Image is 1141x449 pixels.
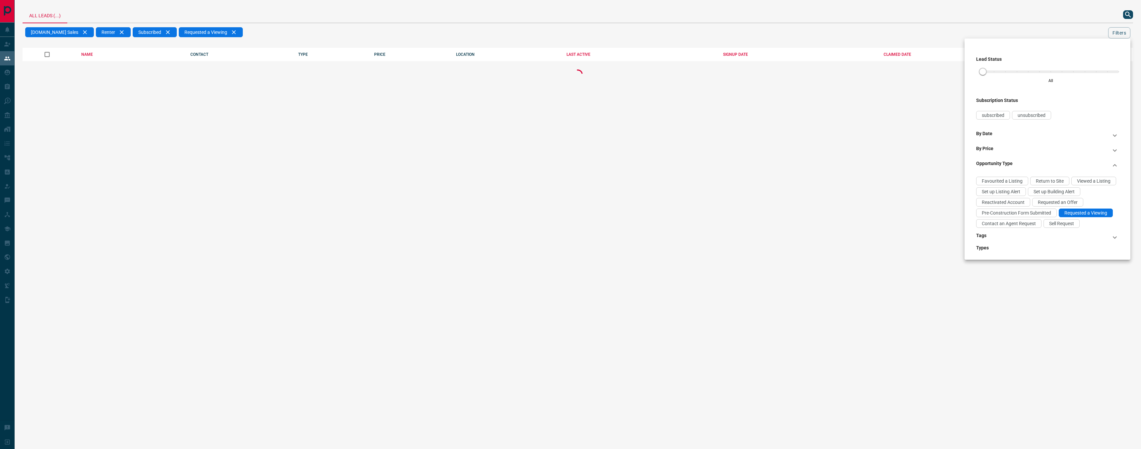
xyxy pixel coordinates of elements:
h3: Types [976,245,1119,250]
h3: By Price [976,146,993,151]
div: Viewed a Listing [1071,177,1116,185]
div: Pre-Construction Form Submitted [976,209,1057,217]
span: Sell Request [1049,221,1074,226]
p: All [983,78,1119,84]
div: Tags [976,230,1119,245]
div: Sell Request [1043,219,1080,228]
span: Set up Building Alert [1034,189,1075,194]
div: By Price [976,143,1119,158]
div: Opportunity Type [976,158,1119,173]
span: Viewed a Listing [1077,178,1110,184]
span: unsubscribed [1018,113,1045,118]
div: Requested an Offer [1032,198,1083,207]
span: Return to Site [1036,178,1064,184]
div: Set up Listing Alert [976,187,1026,196]
span: Requested a Viewing [1064,210,1107,216]
h3: By Date [976,131,992,136]
span: Set up Listing Alert [982,189,1020,194]
div: Return to Site [1030,177,1069,185]
h3: Lead Status [976,56,1119,62]
span: Favourited a Listing [982,178,1023,184]
span: Reactivated Account [982,200,1025,205]
span: Requested an Offer [1038,200,1078,205]
div: unsubscribed [1012,111,1051,120]
h3: Tags [976,233,986,238]
h3: Subscription Status [976,98,1119,103]
div: Set up Building Alert [1028,187,1080,196]
div: Favourited a Listing [976,177,1028,185]
span: Contact an Agent Request [982,221,1036,226]
div: By Date [976,128,1119,143]
div: subscribed [976,111,1010,120]
span: subscribed [982,113,1004,118]
div: Contact an Agent Request [976,219,1041,228]
h3: Opportunity Type [976,161,1013,166]
span: Pre-Construction Form Submitted [982,210,1051,216]
div: Reactivated Account [976,198,1030,207]
div: Requested a Viewing [1059,209,1113,217]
